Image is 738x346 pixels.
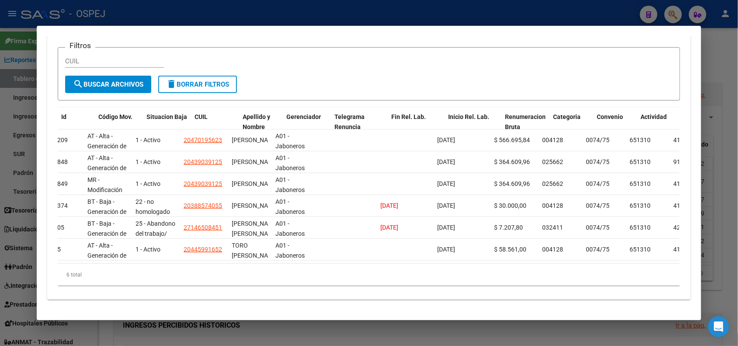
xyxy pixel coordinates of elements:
[630,224,651,231] span: 651310
[184,158,222,165] span: 20439039125
[95,108,143,146] datatable-header-cell: Código Mov.
[494,202,526,209] span: $ 30.000,00
[58,264,680,286] div: 6 total
[275,154,305,171] span: A01 - Jaboneros
[630,246,651,253] span: 651310
[437,224,455,231] span: [DATE]
[494,136,530,143] span: $ 566.695,84
[184,180,222,187] span: 20439039125
[275,198,305,215] span: A01 - Jaboneros
[243,113,270,130] span: Apellido y Nombre
[494,158,530,165] span: $ 364.609,96
[58,108,95,146] datatable-header-cell: Id
[98,113,132,120] span: Código Mov.
[586,136,609,143] span: 0074/75
[232,136,278,143] span: TORO TADEO IGNACIO
[232,202,278,209] span: NOTARFRANCESCO MATIAS VICTOR
[73,80,143,88] span: Buscar Archivos
[184,246,222,253] span: 20445991652
[275,220,305,237] span: A01 - Jaboneros
[388,108,445,146] datatable-header-cell: Fin Rel. Lab.
[542,202,563,209] span: 004128
[437,180,455,187] span: [DATE]
[708,316,729,337] div: Open Intercom Messenger
[542,224,563,231] span: 032411
[275,133,305,150] span: A01 - Jaboneros
[448,113,489,120] span: Inicio Rel. Lab.
[136,136,160,143] span: 1 - Activo
[166,79,177,89] mat-icon: delete
[87,133,126,160] span: AT - Alta - Generación de clave
[158,76,237,93] button: Borrar Filtros
[630,158,651,165] span: 651310
[136,198,170,215] span: 22 - no homologado
[286,113,321,120] span: Gerenciador
[87,242,126,269] span: AT - Alta - Generación de clave
[437,158,455,165] span: [DATE]
[275,242,305,259] span: A01 - Jaboneros
[331,108,388,146] datatable-header-cell: Telegrama Renuncia
[505,113,546,130] span: Renumeracion Bruta
[673,224,687,231] span: 4223
[65,41,95,50] h3: Filtros
[50,136,68,143] span: 34209
[673,136,687,143] span: 4190
[283,108,331,146] datatable-header-cell: Gerenciador
[673,158,687,165] span: 9132
[437,202,455,209] span: [DATE]
[232,158,278,165] span: PETRE ALFREDO MARIO
[437,136,455,143] span: [DATE]
[184,136,222,143] span: 20470195623
[380,224,398,231] span: [DATE]
[586,224,609,231] span: 0074/75
[542,246,563,253] span: 004128
[550,108,593,146] datatable-header-cell: Categoria
[553,113,581,120] span: Categoria
[184,202,222,209] span: 20388574055
[146,113,187,120] span: Situacion Baja
[87,176,129,223] span: MR - Modificación de datos en la relación CUIT –CUIL
[494,246,526,253] span: $ 58.561,00
[87,220,126,247] span: BT - Baja - Generación de Clave
[61,113,66,120] span: Id
[641,113,667,120] span: Actividad
[191,108,239,146] datatable-header-cell: CUIL
[501,108,550,146] datatable-header-cell: Renumeracion Bruta
[50,158,68,165] span: 32848
[673,246,687,253] span: 4190
[437,246,455,253] span: [DATE]
[494,180,530,187] span: $ 364.609,96
[136,246,160,253] span: 1 - Activo
[166,80,229,88] span: Borrar Filtros
[542,158,563,165] span: 025662
[597,113,623,120] span: Convenio
[630,136,651,143] span: 651310
[630,202,651,209] span: 651310
[239,108,283,146] datatable-header-cell: Apellido y Nombre
[391,113,426,120] span: Fin Rel. Lab.
[195,113,208,120] span: CUIL
[637,108,681,146] datatable-header-cell: Actividad
[73,79,84,89] mat-icon: search
[50,202,68,209] span: 28374
[542,136,563,143] span: 004128
[87,154,126,182] span: AT - Alta - Generación de clave
[593,108,637,146] datatable-header-cell: Convenio
[586,246,609,253] span: 0074/75
[143,108,191,146] datatable-header-cell: Situacion Baja
[494,224,523,231] span: $ 7.207,80
[630,180,651,187] span: 651310
[380,202,398,209] span: [DATE]
[586,180,609,187] span: 0074/75
[65,76,151,93] button: Buscar Archivos
[673,202,687,209] span: 4121
[87,198,126,225] span: BT - Baja - Generación de Clave
[275,176,305,193] span: A01 - Jaboneros
[184,224,222,231] span: 27146508451
[232,220,278,237] span: CANULLAN ANA MARIA
[586,158,609,165] span: 0074/75
[673,180,687,187] span: 4190
[232,242,278,259] span: TORO ENZO VALENTIN
[136,180,160,187] span: 1 - Activo
[445,108,501,146] datatable-header-cell: Inicio Rel. Lab.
